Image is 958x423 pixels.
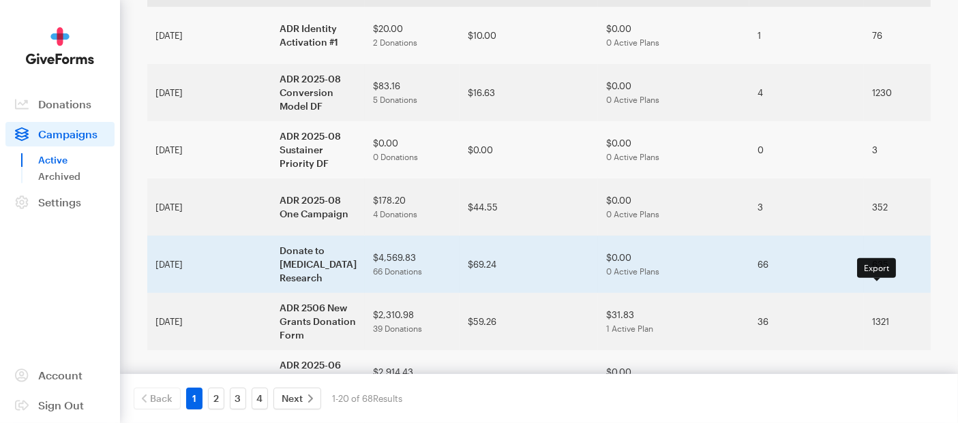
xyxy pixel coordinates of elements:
[365,7,460,64] td: $20.00
[38,97,91,110] span: Donations
[373,393,402,404] span: Results
[271,64,365,121] td: ADR 2025-08 Conversion Model DF
[38,369,83,381] span: Account
[606,324,653,333] span: 1 Active Plan
[271,121,365,178] td: ADR 2025-08 Sustainer Priority DF
[460,64,598,121] td: $16.63
[271,350,365,407] td: ADR 2025-06 Urgent Science DF
[598,236,749,293] td: $0.00
[147,7,271,64] td: [DATE]
[5,190,115,215] a: Settings
[147,293,271,350] td: [DATE]
[271,293,365,350] td: ADR 2506 New Grants Donation Form
[373,324,422,333] span: 39 Donations
[38,195,81,208] span: Settings
[38,168,115,185] a: Archived
[147,121,271,178] td: [DATE]
[271,178,365,236] td: ADR 2025-08 One Campaign
[460,7,598,64] td: $10.00
[864,121,951,178] td: 3
[749,178,864,236] td: 3
[38,127,98,140] span: Campaigns
[26,27,94,65] img: GiveForms
[252,388,268,409] a: 4
[606,266,659,276] span: 0 Active Plans
[749,293,864,350] td: 36
[864,236,951,293] td: 635
[864,178,951,236] td: 352
[271,236,365,293] td: Donate to [MEDICAL_DATA] Research
[365,64,460,121] td: $83.16
[273,388,321,409] a: Next
[460,236,598,293] td: $69.24
[749,121,864,178] td: 0
[460,350,598,407] td: $80.96
[749,350,864,407] td: 35
[598,350,749,407] td: $0.00
[365,293,460,350] td: $2,310.98
[332,388,402,409] div: 1-20 of 68
[749,236,864,293] td: 66
[365,236,460,293] td: $4,569.83
[5,122,115,146] a: Campaigns
[606,37,659,47] span: 0 Active Plans
[373,95,417,104] span: 5 Donations
[864,64,951,121] td: 1230
[606,152,659,161] span: 0 Active Plans
[365,350,460,407] td: $2,914.43
[749,7,864,64] td: 1
[230,388,246,409] a: 3
[5,393,115,418] a: Sign Out
[365,121,460,178] td: $0.00
[373,209,417,219] span: 4 Donations
[864,350,951,407] td: 1741
[460,178,598,236] td: $44.55
[365,178,460,236] td: $178.20
[749,64,864,121] td: 4
[598,64,749,121] td: $0.00
[38,152,115,168] a: Active
[147,64,271,121] td: [DATE]
[606,209,659,219] span: 0 Active Plans
[147,178,271,236] td: [DATE]
[598,178,749,236] td: $0.00
[864,7,951,64] td: 76
[282,390,303,407] span: Next
[373,266,422,276] span: 66 Donations
[271,7,365,64] td: ADR Identity Activation #1
[373,152,418,161] span: 0 Donations
[864,293,951,350] td: 1321
[147,350,271,407] td: [DATE]
[606,95,659,104] span: 0 Active Plans
[208,388,224,409] a: 2
[598,121,749,178] td: $0.00
[5,363,115,388] a: Account
[38,398,84,411] span: Sign Out
[5,92,115,116] a: Donations
[460,121,598,178] td: $0.00
[598,7,749,64] td: $0.00
[373,37,417,47] span: 2 Donations
[147,236,271,293] td: [DATE]
[598,293,749,350] td: $31.83
[460,293,598,350] td: $59.26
